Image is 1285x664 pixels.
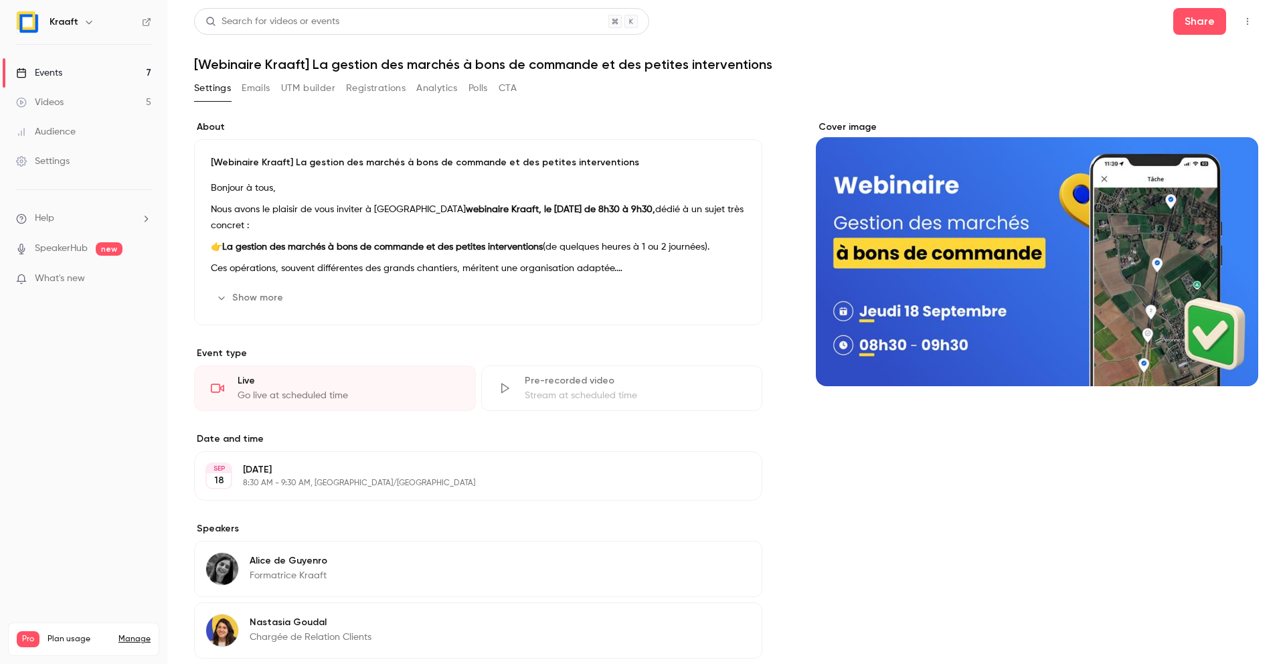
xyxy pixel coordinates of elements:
span: Help [35,212,54,226]
a: SpeakerHub [35,242,88,256]
h6: Kraaft [50,15,78,29]
button: Share [1173,8,1226,35]
button: Registrations [346,78,406,99]
button: Emails [242,78,270,99]
p: 18 [214,474,224,487]
span: Pro [17,631,39,647]
p: 8:30 AM - 9:30 AM, [GEOGRAPHIC_DATA]/[GEOGRAPHIC_DATA] [243,478,691,489]
button: Show more [211,287,291,309]
p: Chargée de Relation Clients [250,631,371,644]
button: Analytics [416,78,458,99]
span: Plan usage [48,634,110,645]
button: UTM builder [281,78,335,99]
div: Pre-recorded videoStream at scheduled time [481,365,763,411]
iframe: Noticeable Trigger [135,273,151,285]
img: Nastasia Goudal [206,614,238,647]
label: About [194,120,762,134]
div: Events [16,66,62,80]
p: Nastasia Goudal [250,616,371,629]
img: Kraaft [17,11,38,33]
div: Alice de GuyenroAlice de GuyenroFormatrice Kraaft [194,541,762,597]
strong: La gestion des marchés à bons de commande et des petites interventions [222,242,543,252]
div: Videos [16,96,64,109]
div: SEP [207,464,231,473]
div: Pre-recorded video [525,374,746,388]
div: Go live at scheduled time [238,389,459,402]
button: Settings [194,78,231,99]
img: Alice de Guyenro [206,553,238,585]
p: Bonjour à tous, [211,180,746,196]
p: [DATE] [243,463,691,477]
div: Live [238,374,459,388]
div: Search for videos or events [205,15,339,29]
span: new [96,242,122,256]
section: Cover image [816,120,1258,386]
div: Nastasia GoudalNastasia GoudalChargée de Relation Clients [194,602,762,659]
p: Alice de Guyenro [250,554,327,568]
li: help-dropdown-opener [16,212,151,226]
div: Settings [16,155,70,168]
strong: webinaire Kraaft, le [DATE] de 8h30 à 9h30, [466,205,655,214]
label: Date and time [194,432,762,446]
h1: [Webinaire Kraaft] La gestion des marchés à bons de commande et des petites interventions [194,56,1258,72]
div: Audience [16,125,76,139]
p: [Webinaire Kraaft] La gestion des marchés à bons de commande et des petites interventions [211,156,746,169]
div: LiveGo live at scheduled time [194,365,476,411]
button: Polls [468,78,488,99]
span: What's new [35,272,85,286]
p: Formatrice Kraaft [250,569,327,582]
button: CTA [499,78,517,99]
p: Nous avons le plaisir de vous inviter à [GEOGRAPHIC_DATA] dédié à un sujet très concret : [211,201,746,234]
label: Cover image [816,120,1258,134]
label: Speakers [194,522,762,535]
div: Stream at scheduled time [525,389,746,402]
p: Ces opérations, souvent différentes des grands chantiers, méritent une organisation adaptée. [211,260,746,276]
p: Event type [194,347,762,360]
p: 👉 (de quelques heures à 1 ou 2 journées). [211,239,746,255]
a: Manage [118,634,151,645]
